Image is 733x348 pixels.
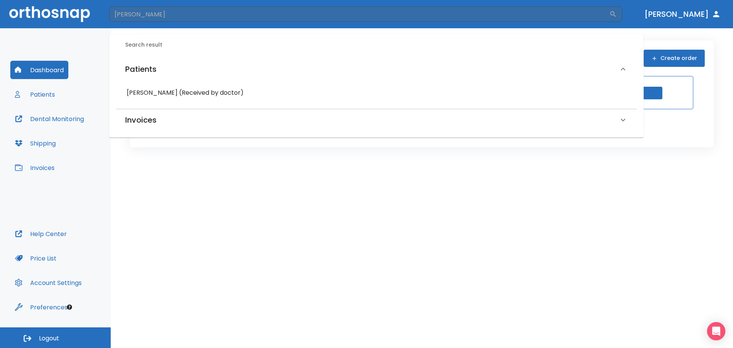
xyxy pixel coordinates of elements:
button: Help Center [10,225,71,243]
div: Open Intercom Messenger [707,322,725,340]
button: Dashboard [10,61,68,79]
input: Search by Patient Name or Case # [109,6,609,22]
button: Account Settings [10,274,86,292]
img: Orthosnap [9,6,90,22]
div: Patients [116,55,637,83]
h6: Patients [125,63,157,75]
h6: Search result [125,41,637,49]
button: Invoices [10,159,59,177]
button: Dental Monitoring [10,110,89,128]
button: Shipping [10,134,60,152]
h6: Invoices [125,114,157,126]
h6: [PERSON_NAME] (Received by doctor) [127,87,626,98]
button: Preferences [10,298,72,316]
button: Create order [644,50,705,67]
button: Patients [10,85,60,104]
div: Tooltip anchor [66,304,73,311]
button: [PERSON_NAME] [641,7,724,21]
div: Invoices [116,109,637,131]
span: Logout [39,334,59,343]
button: Price List [10,249,61,267]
